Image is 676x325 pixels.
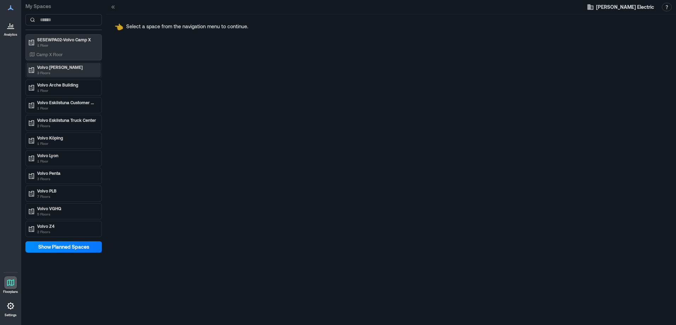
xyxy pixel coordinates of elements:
p: Volvo Eskilstuna Truck Center [37,117,97,123]
p: Volvo Lyon [37,153,97,158]
p: Volvo Penta [37,170,97,176]
p: 1 Floor [37,42,97,48]
p: Volvo VGHQ [37,206,97,211]
p: Volvo Eskilstuna Customer Center [37,100,97,105]
a: Analytics [2,17,19,39]
p: 1 Floor [37,88,97,93]
p: SESEWPA02-Volvo Camp X [37,37,97,42]
button: Show Planned Spaces [25,241,102,253]
p: Volvo Köping [37,135,97,141]
a: Settings [2,297,19,319]
p: Select a space from the navigation menu to continue. [126,23,248,30]
p: 2 Floors [37,229,97,235]
p: Camp X Floor [36,52,63,57]
p: 3 Floors [37,70,97,76]
p: Settings [5,313,17,317]
p: 1 Floor [37,141,97,146]
p: Analytics [4,32,17,37]
p: 5 Floors [37,211,97,217]
p: Volvo [PERSON_NAME] [37,64,97,70]
span: [PERSON_NAME] Electric [596,4,654,11]
p: Volvo PLB [37,188,97,194]
p: 7 Floors [37,194,97,199]
span: pointing left [115,22,123,31]
p: Volvo Arche Building [37,82,97,88]
p: 1 Floor [37,158,97,164]
p: Floorplans [3,290,18,294]
p: 2 Floors [37,123,97,129]
p: 3 Floors [37,176,97,182]
p: Volvo Z4 [37,223,97,229]
span: Show Planned Spaces [38,243,89,250]
p: My Spaces [25,3,102,10]
a: Floorplans [1,274,20,296]
button: [PERSON_NAME] Electric [585,1,656,13]
p: 1 Floor [37,105,97,111]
